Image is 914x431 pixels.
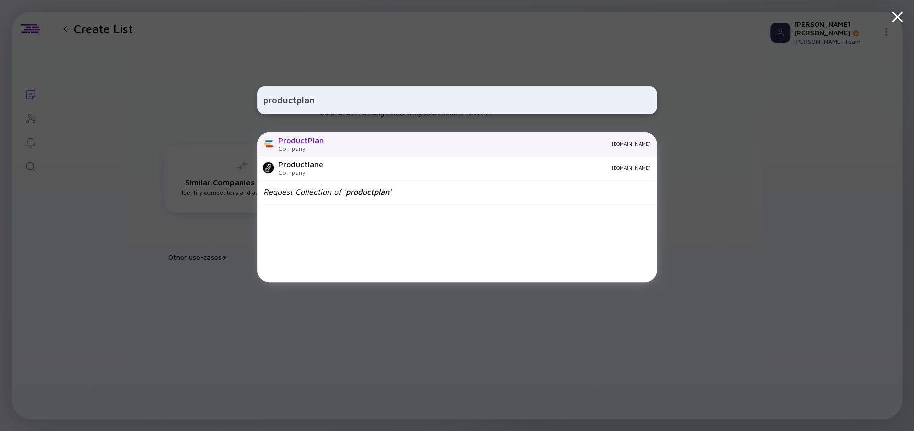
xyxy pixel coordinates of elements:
[263,91,651,109] input: Search Company or Investor...
[331,165,651,171] div: [DOMAIN_NAME]
[278,169,323,176] div: Company
[263,187,391,196] div: Request Collection of ' '
[346,187,389,196] span: productplan
[278,145,324,152] div: Company
[278,136,324,145] div: ProductPlan
[278,160,323,169] div: Productlane
[332,141,651,147] div: [DOMAIN_NAME]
